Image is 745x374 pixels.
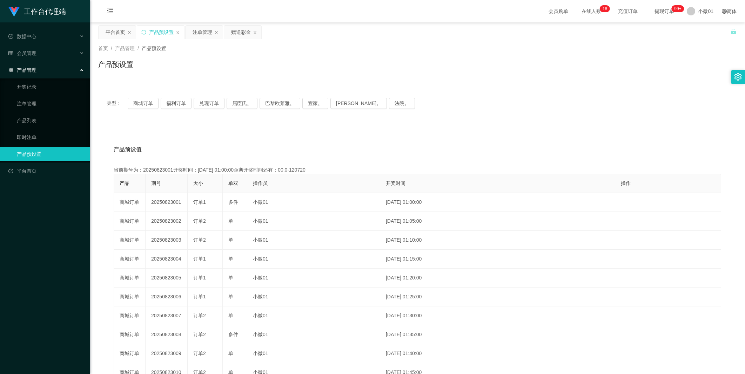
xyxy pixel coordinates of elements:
[228,256,233,262] span: 单
[8,51,13,56] i: 图标： table
[146,325,188,344] td: 20250823008
[151,180,161,186] span: 期号
[228,199,238,205] span: 多件
[128,98,159,109] button: 商城订单
[114,344,146,363] td: 商城订单
[146,193,188,212] td: 20250823001
[247,212,380,231] td: 小微01
[98,0,122,23] i: 图标： menu-fold
[228,332,238,337] span: 多件
[17,50,36,56] font: 会员管理
[380,193,615,212] td: [DATE] 01:00:00
[247,250,380,269] td: 小微01
[127,30,132,35] i: 图标： 关闭
[106,26,125,39] div: 平台首页
[17,34,36,39] font: 数据中心
[214,30,219,35] i: 图标： 关闭
[380,250,615,269] td: [DATE] 01:15:00
[228,275,233,280] span: 单
[247,288,380,306] td: 小微01
[114,145,142,154] span: 产品预设值
[380,269,615,288] td: [DATE] 01:20:00
[141,30,146,35] i: 图标： 同步
[193,351,206,356] span: 订单2
[193,26,212,39] div: 注单管理
[17,67,36,73] font: 产品管理
[17,80,84,94] a: 开奖记录
[247,269,380,288] td: 小微01
[8,7,20,17] img: logo.9652507e.png
[389,98,415,109] button: 法院。
[247,325,380,344] td: 小微01
[193,256,206,262] span: 订单1
[302,98,328,109] button: 宜家。
[146,231,188,250] td: 20250823003
[146,344,188,363] td: 20250823009
[194,98,224,109] button: 兑现订单
[8,34,13,39] i: 图标： check-circle-o
[380,325,615,344] td: [DATE] 01:35:00
[671,5,684,12] sup: 941
[247,193,380,212] td: 小微01
[228,294,233,299] span: 单
[730,28,737,35] i: 图标： 解锁
[605,5,607,12] p: 8
[253,180,268,186] span: 操作员
[734,73,742,81] i: 图标： 设置
[17,147,84,161] a: 产品预设置
[386,180,405,186] span: 开奖时间
[8,68,13,72] i: 图标： AppStore-O
[98,46,108,51] span: 首页
[193,313,206,318] span: 订单2
[253,30,257,35] i: 图标： 关闭
[114,288,146,306] td: 商城订单
[621,180,631,186] span: 操作
[8,8,66,14] a: 工作台代理端
[193,294,206,299] span: 订单1
[17,97,84,111] a: 注单管理
[176,30,180,35] i: 图标： 关闭
[114,212,146,231] td: 商城订单
[380,212,615,231] td: [DATE] 01:05:00
[17,130,84,144] a: 即时注单
[8,164,84,178] a: 图标： 仪表板平台首页
[193,332,206,337] span: 订单2
[98,59,133,70] h1: 产品预设置
[603,5,605,12] p: 1
[247,306,380,325] td: 小微01
[120,180,129,186] span: 产品
[137,46,139,51] span: /
[228,218,233,224] span: 单
[111,46,112,51] span: /
[114,193,146,212] td: 商城订单
[24,0,66,23] h1: 工作台代理端
[114,306,146,325] td: 商城订单
[380,231,615,250] td: [DATE] 01:10:00
[114,231,146,250] td: 商城订单
[107,98,128,109] span: 类型：
[655,8,674,14] font: 提现订单
[247,231,380,250] td: 小微01
[582,8,601,14] font: 在线人数
[260,98,300,109] button: 巴黎欧莱雅。
[115,46,135,51] span: 产品管理
[380,306,615,325] td: [DATE] 01:30:00
[231,26,251,39] div: 赠送彩金
[114,269,146,288] td: 商城订单
[114,166,721,174] div: 当前期号为：20250823001开奖时间：[DATE] 01:00:00距离开奖时间还有：00:0-120720
[228,180,238,186] span: 单双
[193,199,206,205] span: 订单1
[149,26,174,39] div: 产品预设置
[228,351,233,356] span: 单
[193,218,206,224] span: 订单2
[146,250,188,269] td: 20250823004
[146,306,188,325] td: 20250823007
[146,269,188,288] td: 20250823005
[330,98,387,109] button: [PERSON_NAME]。
[193,180,203,186] span: 大小
[247,344,380,363] td: 小微01
[114,325,146,344] td: 商城订单
[380,344,615,363] td: [DATE] 01:40:00
[161,98,192,109] button: 福利订单
[228,237,233,243] span: 单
